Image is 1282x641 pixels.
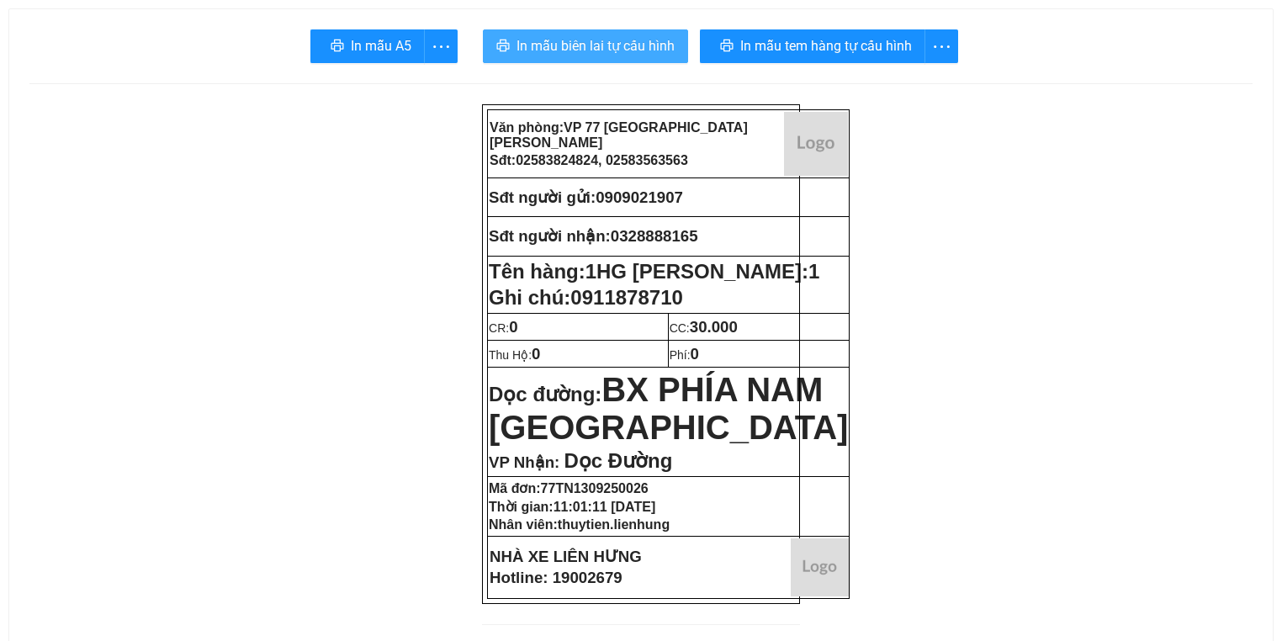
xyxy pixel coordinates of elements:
[489,500,655,514] strong: Thời gian:
[532,345,540,363] span: 0
[489,321,518,335] span: CR:
[596,188,683,206] span: 0909021907
[690,318,738,336] span: 30.000
[490,153,688,167] strong: Sđt:
[558,517,670,532] span: thuytien.lienhung
[791,538,849,596] img: logo
[554,500,656,514] span: 11:01:11 [DATE]
[351,35,411,56] span: In mẫu A5
[489,453,559,471] span: VP Nhận:
[784,112,848,176] img: logo
[564,449,672,472] span: Dọc Đường
[489,286,683,309] span: Ghi chú:
[700,29,925,63] button: printerIn mẫu tem hàng tự cấu hình
[489,371,848,446] span: BX PHÍA NAM [GEOGRAPHIC_DATA]
[925,36,957,57] span: more
[691,345,699,363] span: 0
[490,548,642,565] strong: NHÀ XE LIÊN HƯNG
[570,286,682,309] span: 0911878710
[740,35,912,56] span: In mẫu tem hàng tự cấu hình
[489,481,649,495] strong: Mã đơn:
[490,120,748,150] strong: Văn phòng:
[517,35,675,56] span: In mẫu biên lai tự cấu hình
[509,318,517,336] span: 0
[496,39,510,55] span: printer
[483,29,688,63] button: printerIn mẫu biên lai tự cấu hình
[424,29,458,63] button: more
[490,569,622,586] strong: Hotline: 19002679
[541,481,649,495] span: 77TN1309250026
[924,29,958,63] button: more
[489,188,596,206] strong: Sđt người gửi:
[516,153,688,167] span: 02583824824, 02583563563
[489,383,848,443] strong: Dọc đường:
[670,321,738,335] span: CC:
[490,120,748,150] span: VP 77 [GEOGRAPHIC_DATA][PERSON_NAME]
[489,517,670,532] strong: Nhân viên:
[331,39,344,55] span: printer
[670,348,699,362] span: Phí:
[489,227,611,245] strong: Sđt người nhận:
[585,260,820,283] span: 1HG [PERSON_NAME]:
[720,39,734,55] span: printer
[310,29,425,63] button: printerIn mẫu A5
[489,348,540,362] span: Thu Hộ:
[808,260,819,283] span: 1
[425,36,457,57] span: more
[611,227,698,245] span: 0328888165
[489,260,819,283] strong: Tên hàng:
